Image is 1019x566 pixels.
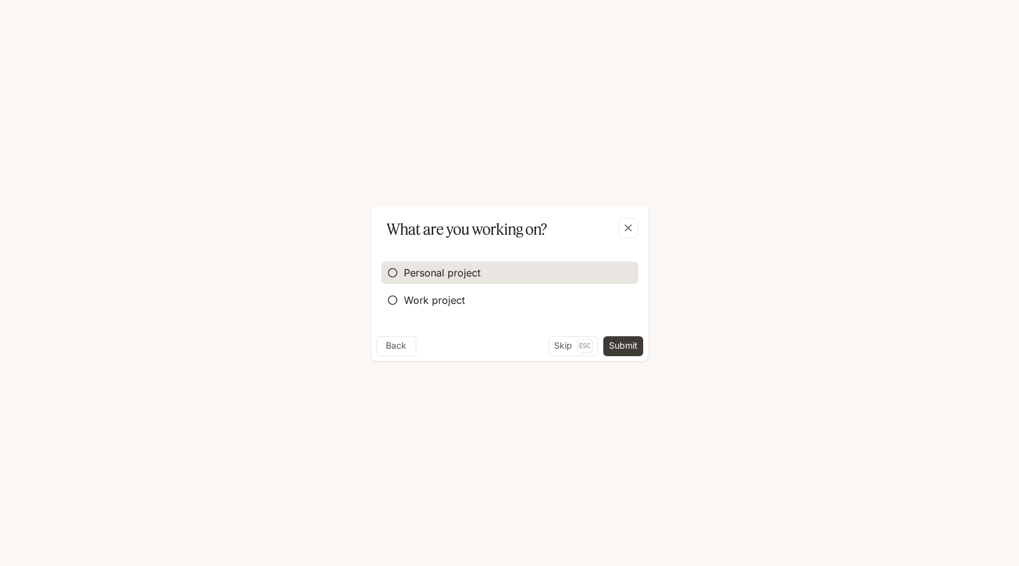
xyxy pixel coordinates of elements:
[603,336,643,356] button: Submit
[577,339,593,352] p: Esc
[404,265,481,280] span: Personal project
[386,218,547,240] p: What are you working on?
[404,293,465,308] span: Work project
[548,336,598,356] button: SkipEsc
[376,336,416,356] button: Back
